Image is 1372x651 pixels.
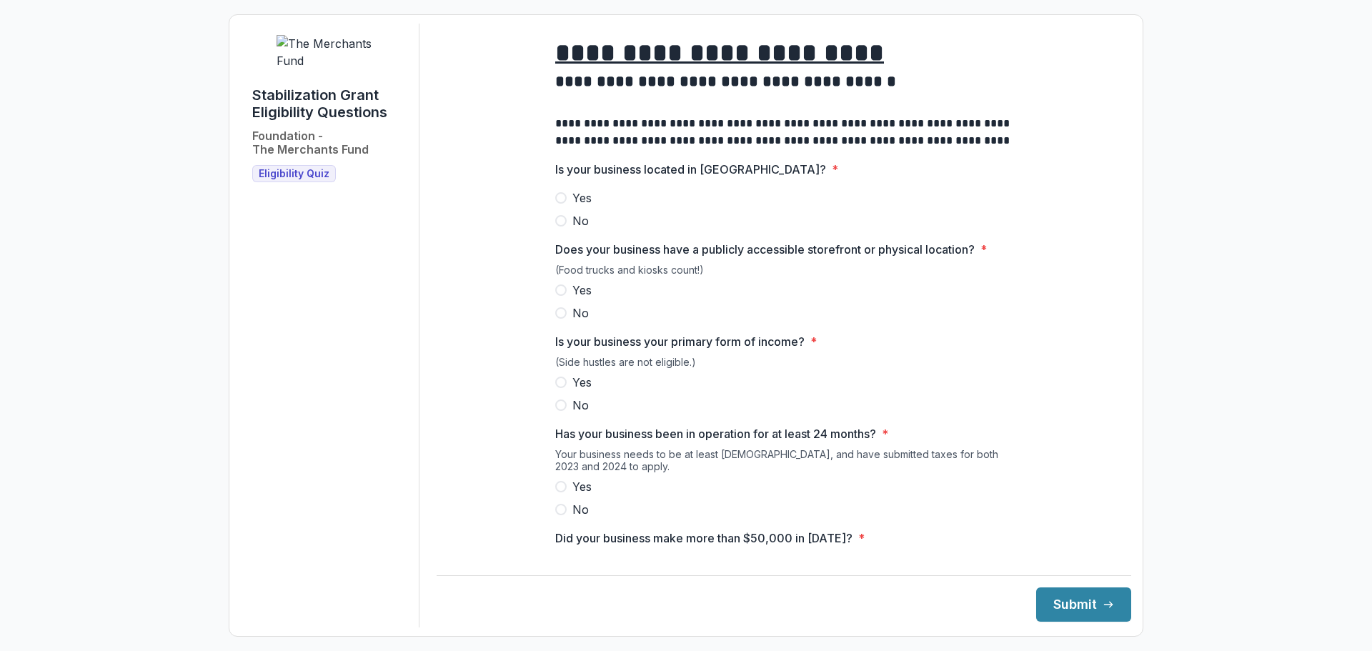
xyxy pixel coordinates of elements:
p: Has your business been in operation for at least 24 months? [555,425,876,442]
span: No [572,212,589,229]
div: (Side hustles are not eligible.) [555,356,1013,374]
span: Yes [572,189,592,207]
p: Is your business your primary form of income? [555,333,805,350]
span: No [572,304,589,322]
button: Submit [1036,587,1131,622]
div: (Food trucks and kiosks count!) [555,264,1013,282]
p: Does your business have a publicly accessible storefront or physical location? [555,241,975,258]
img: The Merchants Fund [277,35,384,69]
span: Yes [572,282,592,299]
span: Eligibility Quiz [259,168,329,180]
span: No [572,397,589,414]
div: Your business needs to be at least [DEMOGRAPHIC_DATA], and have submitted taxes for both 2023 and... [555,448,1013,478]
span: Yes [572,374,592,391]
h2: Foundation - The Merchants Fund [252,129,369,156]
span: Yes [572,478,592,495]
h1: Stabilization Grant Eligibility Questions [252,86,407,121]
p: Is your business located in [GEOGRAPHIC_DATA]? [555,161,826,178]
p: Did your business make more than $50,000 in [DATE]? [555,530,852,547]
span: No [572,501,589,518]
